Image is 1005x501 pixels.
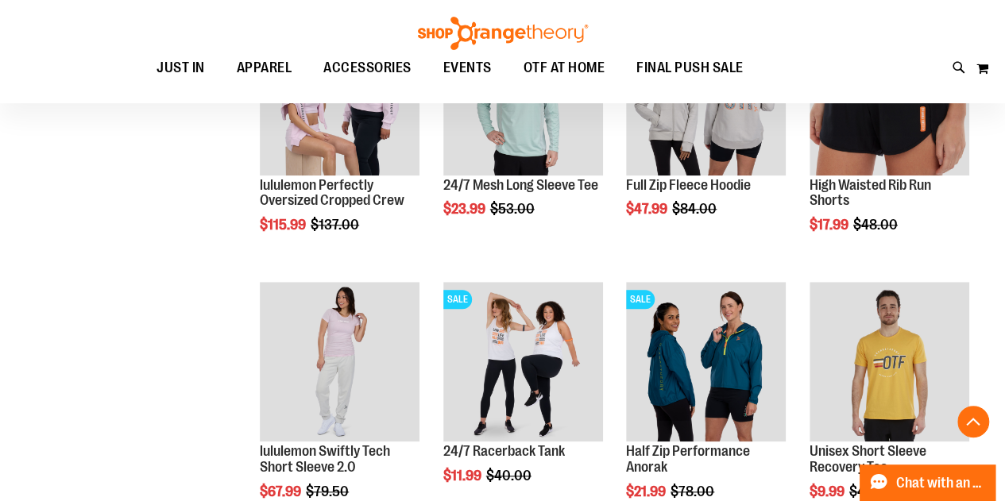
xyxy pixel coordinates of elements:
[896,476,986,491] span: Chat with an Expert
[443,177,598,193] a: 24/7 Mesh Long Sleeve Tee
[810,484,847,499] span: $9.99
[626,443,750,475] a: Half Zip Performance Anorak
[141,50,221,87] a: JUST IN
[260,177,404,209] a: lululemon Perfectly Oversized Cropped Crew
[810,217,851,233] span: $17.99
[802,7,977,273] div: product
[427,50,508,87] a: EVENTS
[443,201,488,217] span: $23.99
[860,464,996,501] button: Chat with an Expert
[626,282,786,444] a: Half Zip Performance AnorakSALE
[671,484,717,499] span: $78.00
[416,17,590,50] img: Shop Orangetheory
[260,282,419,444] a: lululemon Swiftly Tech Short Sleeve 2.0
[443,282,603,444] a: 24/7 Racerback TankSALE
[323,50,412,86] span: ACCESSORIES
[435,7,611,257] div: product
[237,50,292,86] span: APPAREL
[306,484,351,499] span: $79.50
[311,217,361,233] span: $137.00
[618,7,794,257] div: product
[157,50,205,86] span: JUST IN
[810,282,969,441] img: Product image for Unisex Short Sleeve Recovery Tee
[626,282,786,441] img: Half Zip Performance Anorak
[508,50,621,87] a: OTF AT HOME
[260,484,303,499] span: $67.99
[626,177,751,193] a: Full Zip Fleece Hoodie
[810,282,969,444] a: Product image for Unisex Short Sleeve Recovery Tee
[221,50,308,87] a: APPAREL
[672,201,719,217] span: $84.00
[443,443,565,459] a: 24/7 Racerback Tank
[957,406,989,437] button: Back To Top
[307,50,427,87] a: ACCESSORIES
[853,217,900,233] span: $48.00
[524,50,605,86] span: OTF AT HOME
[620,50,760,86] a: FINAL PUSH SALE
[443,290,472,309] span: SALE
[626,201,670,217] span: $47.99
[810,177,931,209] a: High Waisted Rib Run Shorts
[626,484,668,499] span: $21.99
[636,50,744,86] span: FINAL PUSH SALE
[849,484,896,499] span: $44.00
[443,468,484,484] span: $11.99
[443,50,492,86] span: EVENTS
[260,443,390,475] a: lululemon Swiftly Tech Short Sleeve 2.0
[443,282,603,441] img: 24/7 Racerback Tank
[490,201,537,217] span: $53.00
[260,217,308,233] span: $115.99
[252,7,427,273] div: product
[486,468,534,484] span: $40.00
[810,443,926,475] a: Unisex Short Sleeve Recovery Tee
[626,290,655,309] span: SALE
[260,282,419,441] img: lululemon Swiftly Tech Short Sleeve 2.0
